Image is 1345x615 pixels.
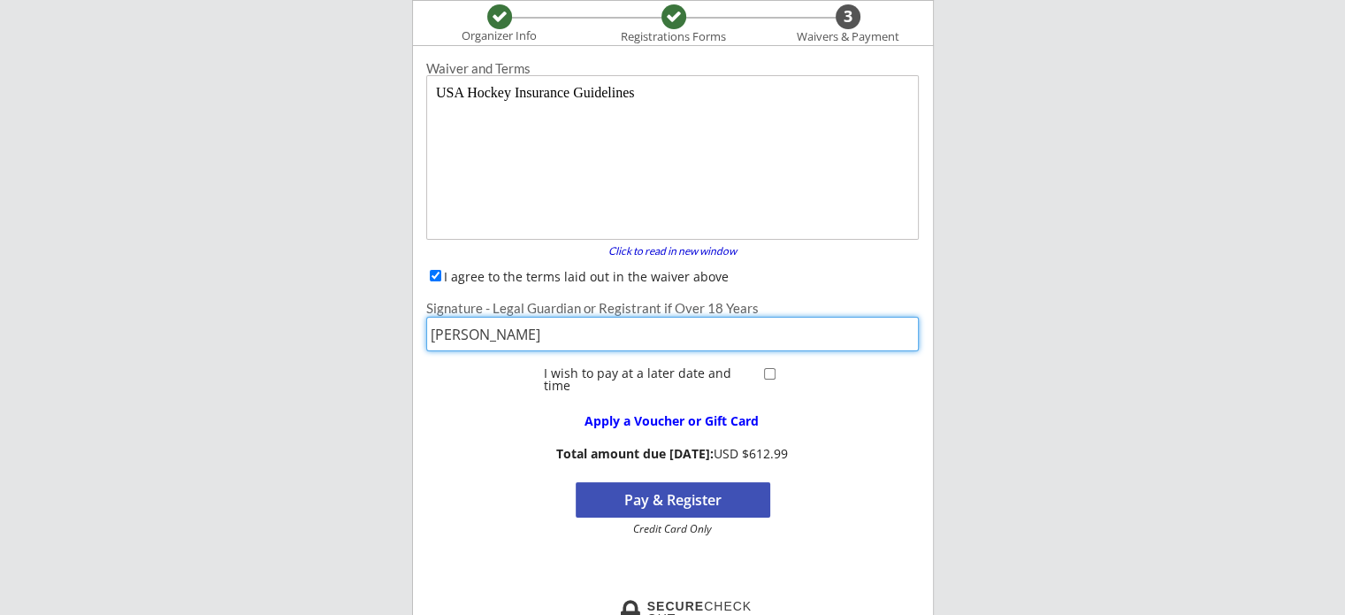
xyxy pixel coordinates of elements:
[598,246,748,260] a: Click to read in new window
[558,415,786,427] div: Apply a Voucher or Gift Card
[576,482,770,518] button: Pay & Register
[598,246,748,257] div: Click to read in new window
[426,62,919,75] div: Waiver and Terms
[647,599,704,613] strong: SECURE
[544,367,759,392] div: I wish to pay at a later date and time
[613,30,735,44] div: Registrations Forms
[426,317,919,351] input: Type full name
[556,445,714,462] strong: Total amount due [DATE]:
[836,7,860,27] div: 3
[583,524,762,534] div: Credit Card Only
[787,30,909,44] div: Waivers & Payment
[444,268,729,285] label: I agree to the terms laid out in the waiver above
[551,447,794,462] div: USD $612.99
[7,7,485,158] body: USA Hockey Insurance Guidelines
[426,302,919,315] div: Signature - Legal Guardian or Registrant if Over 18 Years
[451,29,548,43] div: Organizer Info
